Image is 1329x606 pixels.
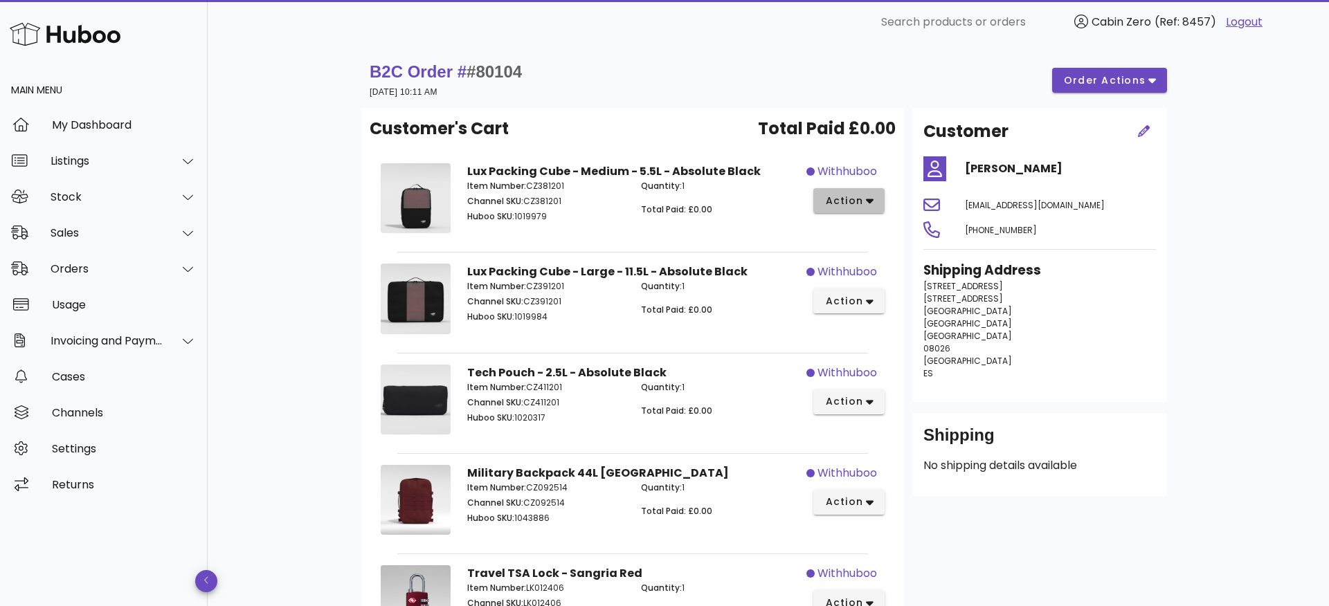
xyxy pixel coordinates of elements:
[817,465,877,481] span: withhuboo
[381,264,451,333] img: Product Image
[467,381,526,393] span: Item Number:
[52,298,197,311] div: Usage
[923,330,1012,342] span: [GEOGRAPHIC_DATA]
[467,565,642,581] strong: Travel TSA Lock - Sangria Red
[923,457,1156,474] p: No shipping details available
[1092,14,1151,30] span: Cabin Zero
[641,280,798,293] p: 1
[824,294,863,309] span: action
[641,481,798,494] p: 1
[51,154,163,167] div: Listings
[51,262,163,275] div: Orders
[965,199,1105,211] span: [EMAIL_ADDRESS][DOMAIN_NAME]
[467,497,624,509] p: CZ092514
[817,365,877,381] span: withhuboo
[813,188,885,213] button: action
[467,582,526,594] span: Item Number:
[467,180,526,192] span: Item Number:
[813,389,885,414] button: action
[467,481,624,494] p: CZ092514
[51,334,163,347] div: Invoicing and Payments
[467,62,522,81] span: #80104
[923,424,1156,457] div: Shipping
[370,116,509,141] span: Customer's Cart
[813,288,885,313] button: action
[467,381,624,394] p: CZ411201
[1052,68,1167,93] button: order actions
[758,116,896,141] span: Total Paid £0.00
[467,311,514,322] span: Huboo SKU:
[467,582,624,594] p: LK012406
[923,293,1003,304] span: [STREET_ADDRESS]
[923,367,933,379] span: ES
[467,280,624,293] p: CZ391201
[467,210,514,222] span: Huboo SKU:
[641,180,798,192] p: 1
[817,163,877,180] span: withhuboo
[965,224,1037,236] span: [PHONE_NUMBER]
[467,396,624,409] p: CZ411201
[467,365,667,380] strong: Tech Pouch - 2.5L - Absolute Black
[467,512,624,524] p: 1043886
[817,565,877,582] span: withhuboo
[52,406,197,419] div: Channels
[923,342,950,354] span: 08026
[813,490,885,515] button: action
[381,365,451,434] img: Product Image
[52,370,197,383] div: Cases
[817,264,877,280] span: withhuboo
[641,481,682,493] span: Quantity:
[923,280,1003,292] span: [STREET_ADDRESS]
[51,226,163,239] div: Sales
[467,295,624,308] p: CZ391201
[370,87,437,97] small: [DATE] 10:11 AM
[641,381,682,393] span: Quantity:
[923,355,1012,367] span: [GEOGRAPHIC_DATA]
[381,163,451,233] img: Product Image
[467,481,526,493] span: Item Number:
[370,62,522,81] strong: B2C Order #
[467,280,526,292] span: Item Number:
[1155,14,1216,30] span: (Ref: 8457)
[923,261,1156,280] h3: Shipping Address
[467,295,523,307] span: Channel SKU:
[467,163,761,179] strong: Lux Packing Cube - Medium - 5.5L - Absolute Black
[52,442,197,455] div: Settings
[467,180,624,192] p: CZ381201
[641,203,712,215] span: Total Paid: £0.00
[923,305,1012,317] span: [GEOGRAPHIC_DATA]
[641,381,798,394] p: 1
[641,405,712,416] span: Total Paid: £0.00
[381,465,451,535] img: Product Image
[52,118,197,131] div: My Dashboard
[467,512,514,524] span: Huboo SKU:
[467,497,523,508] span: Channel SKU:
[1063,73,1146,88] span: order actions
[1226,14,1263,30] a: Logout
[641,280,682,292] span: Quantity:
[923,119,1009,144] h2: Customer
[52,478,197,491] div: Returns
[641,582,682,594] span: Quantity:
[467,465,729,481] strong: Military Backpack 44L [GEOGRAPHIC_DATA]
[641,505,712,517] span: Total Paid: £0.00
[10,19,120,49] img: Huboo Logo
[467,195,523,207] span: Channel SKU:
[51,190,163,203] div: Stock
[641,304,712,315] span: Total Paid: £0.00
[467,412,624,424] p: 1020317
[467,195,624,208] p: CZ381201
[824,394,863,409] span: action
[824,495,863,509] span: action
[923,318,1012,329] span: [GEOGRAPHIC_DATA]
[641,180,682,192] span: Quantity:
[467,311,624,323] p: 1019984
[965,160,1156,177] h4: [PERSON_NAME]
[467,412,514,423] span: Huboo SKU:
[467,210,624,223] p: 1019979
[467,396,523,408] span: Channel SKU:
[641,582,798,594] p: 1
[467,264,748,279] strong: Lux Packing Cube - Large - 11.5L - Absolute Black
[824,194,863,208] span: action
